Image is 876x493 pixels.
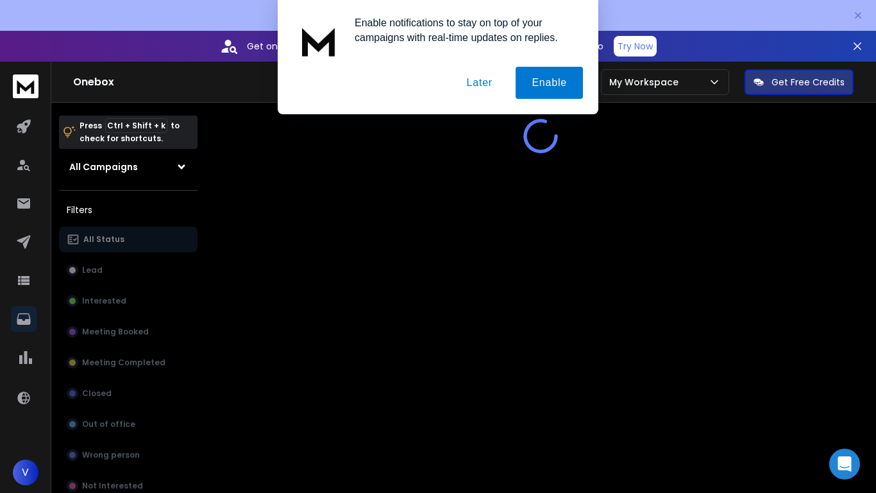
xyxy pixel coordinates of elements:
img: notification icon [293,15,344,67]
div: Open Intercom Messenger [829,449,860,480]
button: V [13,460,38,485]
span: Ctrl + Shift + k [105,118,167,133]
div: Enable notifications to stay on top of your campaigns with real-time updates on replies. [344,15,583,45]
button: Enable [516,67,583,99]
h1: All Campaigns [69,160,138,173]
button: Later [450,67,508,99]
p: Press to check for shortcuts. [80,119,180,145]
button: All Campaigns [59,154,198,180]
h3: Filters [59,201,198,219]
